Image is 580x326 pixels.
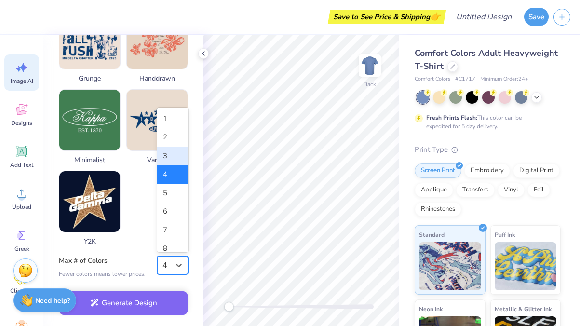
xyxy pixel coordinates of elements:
div: This color can be expedited for 5 day delivery. [426,113,545,131]
img: Minimalist [59,90,120,150]
div: Vinyl [498,183,525,197]
div: 4 [157,165,188,184]
div: 7 [157,221,188,240]
span: Designs [11,119,32,127]
span: Minimum Order: 24 + [480,75,528,83]
img: Y2K [59,171,120,232]
img: Puff Ink [495,242,557,290]
span: # C1717 [455,75,475,83]
div: Accessibility label [224,302,234,312]
span: Standard [419,230,445,240]
span: Handdrawn [126,73,188,83]
div: Fewer colors means lower prices. [59,270,146,278]
div: 8 [157,239,188,258]
span: Metallic & Glitter Ink [495,304,552,314]
div: 2 [157,128,188,147]
div: Save to See Price & Shipping [330,10,444,24]
div: Applique [415,183,453,197]
span: Clipart & logos [6,287,38,302]
label: Max # of Colors [59,256,146,266]
div: Digital Print [513,163,560,178]
div: Screen Print [415,163,461,178]
div: Back [364,80,376,89]
div: 4 [162,259,169,271]
span: Grunge [59,73,121,83]
div: 1 [157,109,188,128]
div: Foil [527,183,550,197]
img: Varsity [127,90,188,150]
img: Handdrawn [127,8,188,69]
div: Rhinestones [415,202,461,217]
div: 6 [157,202,188,221]
span: Image AI [11,77,33,85]
button: Save [524,8,549,26]
span: Upload [12,203,31,211]
span: Minimalist [59,155,121,165]
span: Neon Ink [419,304,443,314]
div: 3 [157,147,188,165]
span: Puff Ink [495,230,515,240]
div: Print Type [415,144,561,155]
input: Untitled Design [448,7,519,27]
span: Varsity [126,155,188,165]
img: Back [360,56,379,75]
div: Transfers [456,183,495,197]
span: 👉 [430,11,441,22]
strong: Need help? [35,296,70,305]
img: Standard [419,242,481,290]
strong: Fresh Prints Flash: [426,114,477,122]
span: Comfort Colors Adult Heavyweight T-Shirt [415,47,558,72]
img: Grunge [59,8,120,69]
span: Greek [14,245,29,253]
div: Embroidery [464,163,510,178]
div: 5 [157,184,188,203]
span: Add Text [10,161,33,169]
span: Comfort Colors [415,75,450,83]
button: Generate Design [59,291,188,315]
span: Y2K [59,236,121,246]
